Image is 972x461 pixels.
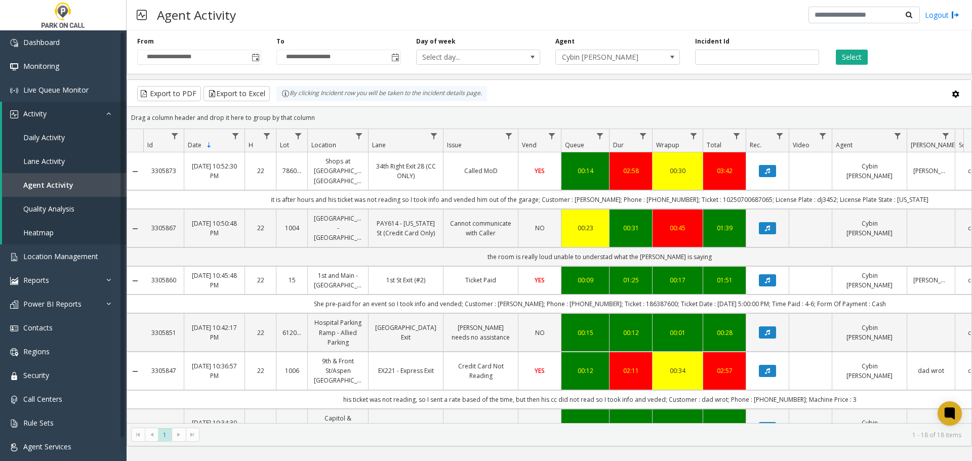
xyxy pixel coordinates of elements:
a: dad wrot [913,366,949,375]
span: Select day... [417,50,515,64]
a: Hospital Parking Ramp - Allied Parking [314,318,362,347]
kendo-pager-info: 1 - 18 of 18 items [206,431,961,439]
a: Cybin [PERSON_NAME] [838,271,901,290]
span: Date [188,141,201,149]
a: [PERSON_NAME] needs no assistance [450,323,512,342]
a: Daily Activity [2,125,127,149]
span: H [249,141,253,149]
a: Collapse Details [127,277,143,285]
a: Vend Filter Menu [545,129,559,143]
label: Day of week [416,37,456,46]
a: YES [524,275,555,285]
a: [PERSON_NAME] [913,166,949,176]
a: 15 [282,275,301,285]
div: 00:01 [659,328,697,338]
a: Total Filter Menu [730,129,744,143]
span: Agent [836,141,853,149]
label: To [276,37,285,46]
span: YES [535,366,545,375]
span: Reports [23,275,49,285]
a: EX221 - Express Exit [375,366,437,375]
span: Power BI Reports [23,299,82,309]
span: Vend [522,141,537,149]
a: NO [524,223,555,233]
div: 00:30 [659,166,697,176]
a: Lot Filter Menu [292,129,305,143]
a: Id Filter Menu [168,129,182,143]
a: YES [524,366,555,375]
span: Cybin [PERSON_NAME] [556,50,655,64]
a: 00:28 [709,328,740,338]
div: Drag a column header and drop it here to group by that column [127,109,971,127]
a: Wrapup Filter Menu [687,129,701,143]
span: Agent Activity [23,180,73,190]
a: [GEOGRAPHIC_DATA] - [GEOGRAPHIC_DATA] [314,214,362,243]
span: Quality Analysis [23,204,74,214]
span: Rec. [750,141,761,149]
a: 01:51 [709,275,740,285]
a: 786001 [282,166,301,176]
button: Export to Excel [204,86,270,101]
a: Cybin [PERSON_NAME] [838,323,901,342]
a: 01:39 [709,223,740,233]
a: 00:31 [616,223,646,233]
a: Cybin [PERSON_NAME] [838,361,901,381]
span: Id [147,141,153,149]
a: Video Filter Menu [816,129,830,143]
a: Collapse Details [127,225,143,233]
a: Date Filter Menu [229,129,242,143]
span: Agent Services [23,442,71,451]
a: Activity [2,102,127,125]
a: Parker Filter Menu [939,129,953,143]
span: Security [23,370,49,380]
img: 'icon' [10,396,18,404]
a: Lane Filter Menu [427,129,441,143]
a: [PERSON_NAME] [913,275,949,285]
span: Heatmap [23,228,54,237]
a: Cybin [PERSON_NAME] [838,219,901,238]
img: 'icon' [10,277,18,285]
a: [DATE] 10:42:17 PM [190,323,238,342]
span: NO [535,328,545,337]
img: pageIcon [137,3,147,27]
div: By clicking Incident row you will be taken to the incident details page. [276,86,487,101]
a: 22 [251,223,270,233]
div: Data table [127,129,971,423]
a: Cybin [PERSON_NAME] [838,418,901,437]
img: 'icon' [10,372,18,380]
span: Page 1 [158,428,172,442]
span: Total [707,141,721,149]
button: Export to PDF [137,86,201,101]
a: 00:15 [568,328,603,338]
a: 02:57 [709,366,740,375]
a: 34th Right Exit 28 (CC ONLY) [375,161,437,181]
img: 'icon' [10,443,18,451]
a: 1006 [282,366,301,375]
a: 9th & Front St/Aspen [GEOGRAPHIC_DATA] [314,356,362,386]
span: NO [535,224,545,232]
span: Location [311,141,336,149]
div: 00:45 [659,223,697,233]
a: 02:11 [616,366,646,375]
a: 22 [251,366,270,375]
a: 1st and Main - [GEOGRAPHIC_DATA] [314,271,362,290]
a: 00:14 [568,166,603,176]
a: [DATE] 10:50:48 PM [190,219,238,238]
a: [DATE] 10:45:48 PM [190,271,238,290]
span: Activity [23,109,47,118]
div: 00:12 [616,328,646,338]
div: 00:17 [659,275,697,285]
img: 'icon' [10,39,18,47]
a: Capitol & [GEOGRAPHIC_DATA] - Block22 [314,413,362,443]
span: Video [793,141,809,149]
a: 22 [251,166,270,176]
a: Credit Card Not Reading [450,361,512,381]
a: Collapse Details [127,367,143,375]
span: Call Centers [23,394,62,404]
